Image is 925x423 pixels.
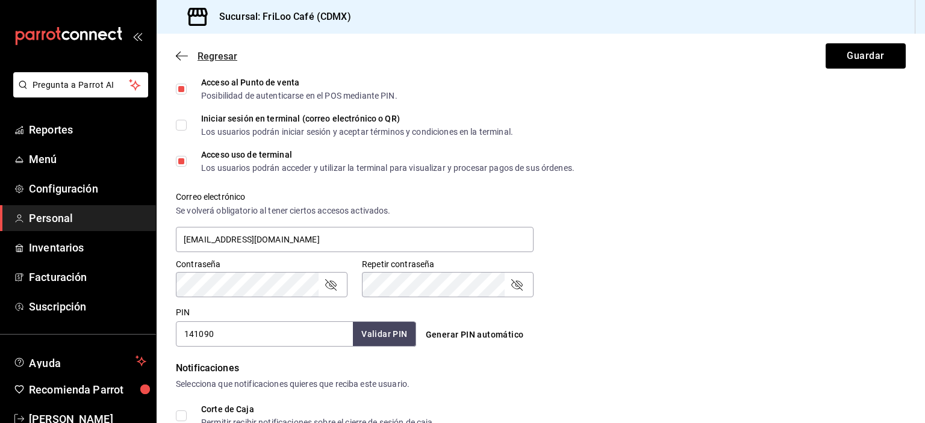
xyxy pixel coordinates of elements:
[176,361,906,375] div: Notificaciones
[201,150,575,159] div: Acceso uso de terminal
[176,260,347,268] label: Contraseña
[29,210,146,226] span: Personal
[201,91,397,100] div: Posibilidad de autenticarse en el POS mediante PIN.
[132,31,142,41] button: open_drawer_menu
[176,378,906,391] div: Selecciona que notificaciones quieres que reciba este usuario.
[201,164,575,172] div: Los usuarios podrán acceder y utilizar la terminal para visualizar y procesar pagos de sus órdenes.
[201,114,513,123] div: Iniciar sesión en terminal (correo electrónico o QR)
[29,122,146,138] span: Reportes
[29,269,146,285] span: Facturación
[33,79,129,91] span: Pregunta a Parrot AI
[176,321,353,347] input: 3 a 6 dígitos
[176,193,534,201] label: Correo electrónico
[29,298,146,315] span: Suscripción
[201,405,435,413] div: Corte de Caja
[29,239,146,256] span: Inventarios
[29,354,131,368] span: Ayuda
[509,277,524,292] button: passwordField
[323,277,338,292] button: passwordField
[176,308,190,316] label: PIN
[210,10,351,24] h3: Sucursal: FriLoo Café (CDMX)
[13,72,148,97] button: Pregunta a Parrot AI
[29,181,146,197] span: Configuración
[826,43,906,69] button: Guardar
[198,51,237,62] span: Regresar
[421,324,529,346] button: Generar PIN automático
[201,128,513,136] div: Los usuarios podrán iniciar sesión y aceptar términos y condiciones en la terminal.
[353,322,416,347] button: Validar PIN
[201,78,397,87] div: Acceso al Punto de venta
[176,51,237,62] button: Regresar
[8,87,148,100] a: Pregunta a Parrot AI
[362,260,534,268] label: Repetir contraseña
[29,381,146,398] span: Recomienda Parrot
[176,205,534,217] div: Se volverá obligatorio al tener ciertos accesos activados.
[29,151,146,167] span: Menú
